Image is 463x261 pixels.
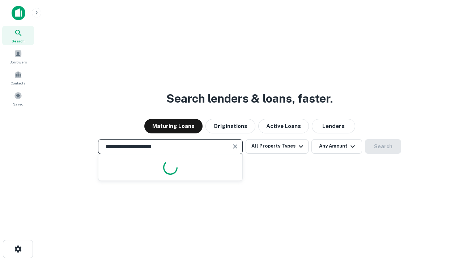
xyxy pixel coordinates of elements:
[12,38,25,44] span: Search
[12,6,25,20] img: capitalize-icon.png
[144,119,203,133] button: Maturing Loans
[230,141,240,152] button: Clear
[2,47,34,66] a: Borrowers
[205,119,255,133] button: Originations
[311,139,362,154] button: Any Amount
[9,59,27,65] span: Borrowers
[2,89,34,108] a: Saved
[427,203,463,238] iframe: Chat Widget
[11,80,25,86] span: Contacts
[2,26,34,45] a: Search
[166,90,333,107] h3: Search lenders & loans, faster.
[312,119,355,133] button: Lenders
[13,101,24,107] span: Saved
[2,68,34,87] a: Contacts
[246,139,309,154] button: All Property Types
[258,119,309,133] button: Active Loans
